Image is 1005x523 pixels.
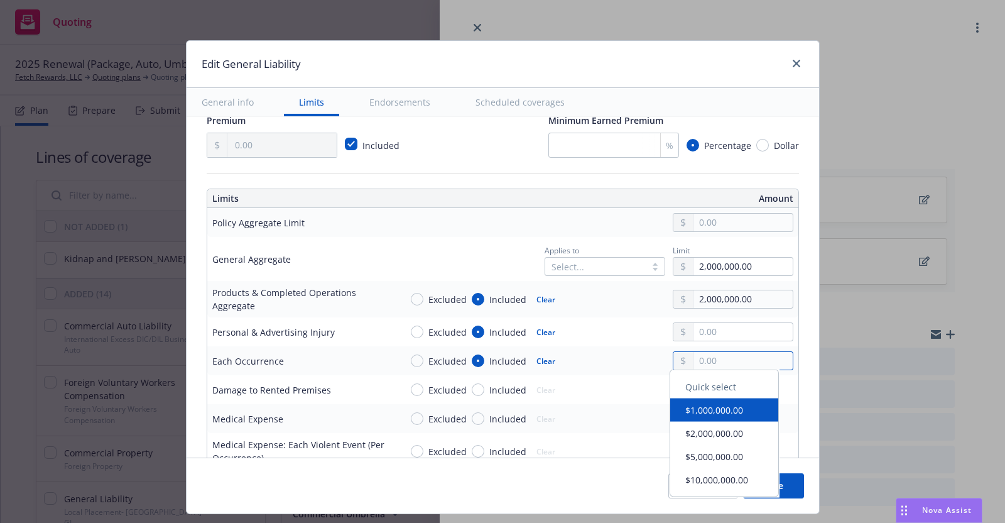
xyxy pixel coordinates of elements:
[428,355,467,368] span: Excluded
[774,139,799,152] span: Dollar
[693,323,792,341] input: 0.00
[668,473,738,498] button: Cancel
[756,139,769,151] input: Dollar
[489,445,526,458] span: Included
[212,253,291,266] div: General Aggregate
[922,505,972,515] span: Nova Assist
[472,355,484,367] input: Included
[693,290,792,308] input: 0.00
[212,412,283,426] div: Medical Expense
[670,468,778,492] button: $10,000,000.00
[489,293,526,306] span: Included
[284,88,339,116] button: Limits
[411,383,423,396] input: Excluded
[670,422,778,445] button: $2,000,000.00
[354,88,445,116] button: Endorsements
[411,293,423,306] input: Excluded
[789,56,804,71] a: close
[693,258,792,275] input: 0.00
[411,326,423,338] input: Excluded
[489,326,526,339] span: Included
[202,56,301,72] h1: Edit General Liability
[670,399,778,422] button: $1,000,000.00
[670,375,778,399] div: Quick select
[411,445,423,458] input: Excluded
[472,383,484,396] input: Included
[411,412,423,425] input: Excluded
[212,216,305,229] div: Policy Aggregate Limit
[489,412,526,426] span: Included
[207,189,443,208] th: Limits
[428,445,467,458] span: Excluded
[548,114,663,126] span: Minimum Earned Premium
[411,355,423,367] input: Excluded
[212,286,391,312] div: Products & Completed Operations Aggregate
[212,383,331,397] div: Damage to Rented Premises
[362,140,399,151] span: Included
[212,326,335,339] div: Personal & Advertising Injury
[509,189,798,208] th: Amount
[428,412,467,426] span: Excluded
[460,88,580,116] button: Scheduled coverages
[529,352,563,370] button: Clear
[545,245,579,256] span: Applies to
[428,293,467,306] span: Excluded
[693,214,792,231] input: 0.00
[428,383,467,397] span: Excluded
[187,88,269,116] button: General info
[428,326,467,339] span: Excluded
[207,114,246,126] span: Premium
[687,139,699,151] input: Percentage
[896,498,912,522] div: Drag to move
[472,326,484,338] input: Included
[472,445,484,458] input: Included
[489,355,526,368] span: Included
[529,290,563,308] button: Clear
[666,139,673,152] span: %
[472,293,484,306] input: Included
[212,438,391,465] div: Medical Expense: Each Violent Event (Per Occurrence)
[212,355,284,368] div: Each Occurrence
[227,133,336,157] input: 0.00
[529,323,563,341] button: Clear
[673,245,690,256] span: Limit
[704,139,751,152] span: Percentage
[670,445,778,468] button: $5,000,000.00
[693,352,792,370] input: 0.00
[472,412,484,425] input: Included
[896,498,982,523] button: Nova Assist
[489,383,526,397] span: Included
